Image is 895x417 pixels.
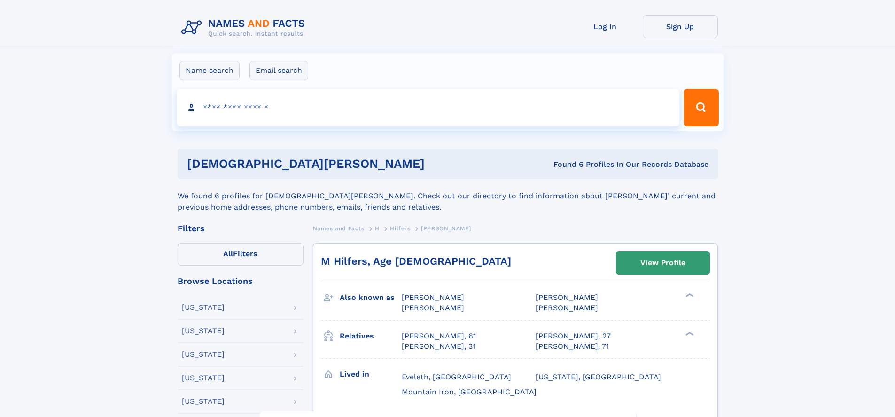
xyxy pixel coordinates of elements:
[375,222,380,234] a: H
[178,15,313,40] img: Logo Names and Facts
[402,303,464,312] span: [PERSON_NAME]
[177,89,680,126] input: search input
[402,372,511,381] span: Eveleth, [GEOGRAPHIC_DATA]
[536,341,609,352] a: [PERSON_NAME], 71
[178,243,304,266] label: Filters
[684,89,718,126] button: Search Button
[178,179,718,213] div: We found 6 profiles for [DEMOGRAPHIC_DATA][PERSON_NAME]. Check out our directory to find informat...
[536,303,598,312] span: [PERSON_NAME]
[340,366,402,382] h3: Lived in
[340,290,402,306] h3: Also known as
[536,331,611,341] a: [PERSON_NAME], 27
[178,224,304,233] div: Filters
[643,15,718,38] a: Sign Up
[321,255,511,267] a: M Hilfers, Age [DEMOGRAPHIC_DATA]
[179,61,240,80] label: Name search
[616,252,709,274] a: View Profile
[249,61,308,80] label: Email search
[402,341,475,352] a: [PERSON_NAME], 31
[182,327,225,335] div: [US_STATE]
[187,158,489,170] h1: [DEMOGRAPHIC_DATA][PERSON_NAME]
[182,398,225,405] div: [US_STATE]
[536,293,598,302] span: [PERSON_NAME]
[313,222,365,234] a: Names and Facts
[568,15,643,38] a: Log In
[489,159,708,170] div: Found 6 Profiles In Our Records Database
[390,225,410,232] span: Hilfers
[390,222,410,234] a: Hilfers
[683,292,694,299] div: ❯
[340,328,402,344] h3: Relatives
[182,304,225,311] div: [US_STATE]
[402,293,464,302] span: [PERSON_NAME]
[683,330,694,337] div: ❯
[640,252,685,274] div: View Profile
[223,249,233,258] span: All
[536,372,661,381] span: [US_STATE], [GEOGRAPHIC_DATA]
[182,351,225,358] div: [US_STATE]
[178,277,304,285] div: Browse Locations
[402,387,537,396] span: Mountain Iron, [GEOGRAPHIC_DATA]
[402,331,476,341] a: [PERSON_NAME], 61
[182,374,225,382] div: [US_STATE]
[421,225,471,232] span: [PERSON_NAME]
[375,225,380,232] span: H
